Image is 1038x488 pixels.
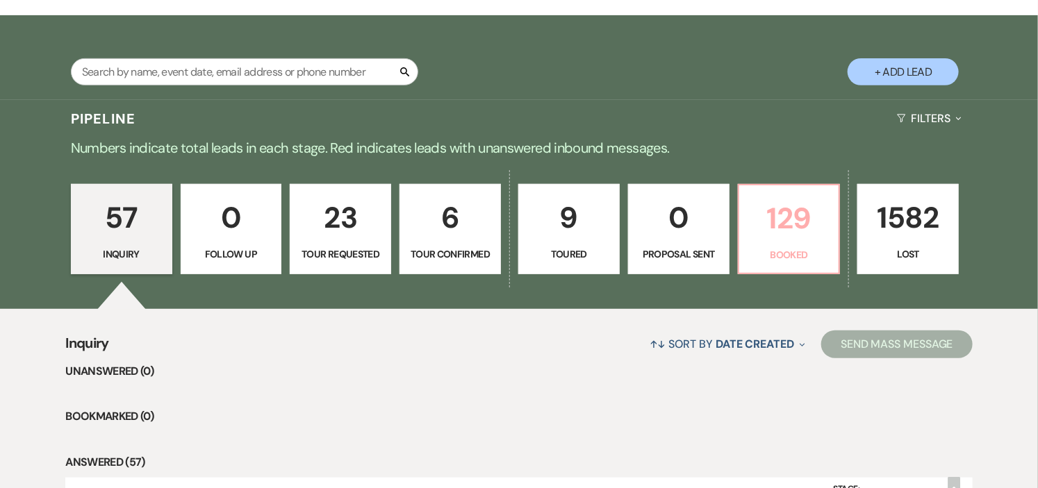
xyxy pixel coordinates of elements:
[527,246,611,262] p: Toured
[71,58,418,85] input: Search by name, event date, email address or phone number
[857,184,959,274] a: 1582Lost
[748,195,831,242] p: 129
[650,337,666,351] span: ↑↓
[190,194,273,241] p: 0
[716,337,794,351] span: Date Created
[71,184,172,274] a: 57Inquiry
[891,100,967,137] button: Filters
[65,333,109,362] span: Inquiry
[71,109,136,128] h3: Pipeline
[527,194,611,241] p: 9
[748,247,831,262] p: Booked
[299,194,382,241] p: 23
[290,184,391,274] a: 23Tour Requested
[518,184,620,274] a: 9Toured
[65,453,973,471] li: Answered (57)
[848,58,959,85] button: + Add Lead
[80,246,163,262] p: Inquiry
[65,362,973,380] li: Unanswered (0)
[299,246,382,262] p: Tour Requested
[190,246,273,262] p: Follow Up
[80,194,163,241] p: 57
[866,246,950,262] p: Lost
[644,326,811,362] button: Sort By Date Created
[821,330,973,358] button: Send Mass Message
[399,184,501,274] a: 6Tour Confirmed
[409,246,492,262] p: Tour Confirmed
[19,137,1019,159] p: Numbers indicate total leads in each stage. Red indicates leads with unanswered inbound messages.
[866,194,950,241] p: 1582
[65,407,973,426] li: Bookmarked (0)
[181,184,282,274] a: 0Follow Up
[637,194,720,241] p: 0
[409,194,492,241] p: 6
[637,246,720,262] p: Proposal Sent
[628,184,730,274] a: 0Proposal Sent
[738,184,841,274] a: 129Booked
